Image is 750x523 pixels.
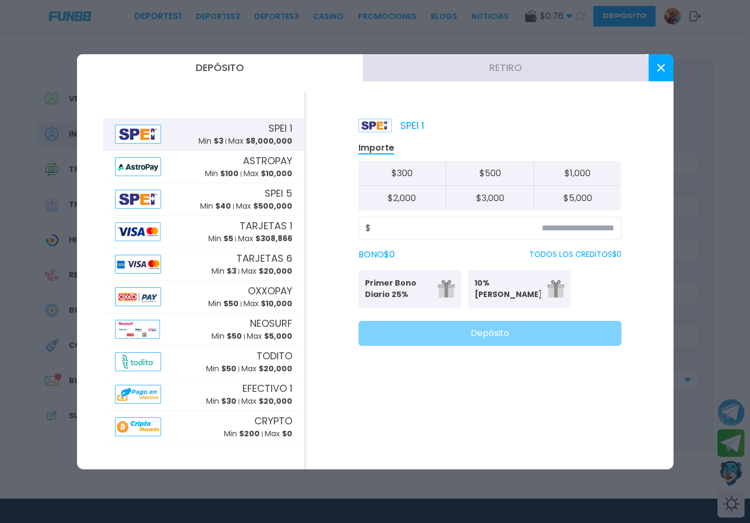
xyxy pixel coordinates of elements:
button: AlipaySPEI 1Min $3Max $8,000,000 [103,118,304,151]
img: Alipay [115,287,162,306]
button: Depósito [77,54,363,81]
img: Alipay [115,417,162,436]
img: Alipay [115,385,162,404]
span: $ 0 [282,428,292,439]
p: Max [236,201,292,212]
p: Max [265,428,292,440]
button: Primer Bono Diario 25% [358,270,461,308]
span: EFECTIVO 1 [242,381,292,396]
span: $ 50 [221,363,236,374]
span: $ 30 [221,396,236,406]
button: AlipayCRYPTOMin $200Max $0 [103,411,304,443]
img: Alipay [115,190,162,209]
p: Min [208,298,239,309]
span: NEOSURF [250,316,292,331]
img: gift [547,280,565,298]
span: $ 200 [239,428,260,439]
label: BONO $ 0 [358,248,395,261]
span: $ 50 [223,298,239,309]
button: $300 [358,161,446,186]
img: Alipay [115,157,162,176]
span: $ 10,000 [261,298,292,309]
button: $1,000 [534,161,621,186]
button: AlipayOXXOPAYMin $50Max $10,000 [103,281,304,313]
p: Max [243,168,292,179]
span: $ 40 [215,201,231,211]
p: Min [200,201,231,212]
p: Min [211,331,242,342]
img: Alipay [115,352,162,371]
p: SPEI 1 [358,118,424,133]
span: $ 8,000,000 [246,135,292,146]
span: $ 3 [227,266,236,276]
span: $ 20,000 [259,396,292,406]
span: $ 3 [214,135,223,146]
p: 10% [PERSON_NAME] [475,277,541,300]
p: Primer Bono Diario 25% [365,277,431,300]
span: $ 5,000 [264,331,292,341]
span: $ [366,222,371,235]
img: Alipay [115,320,160,339]
span: $ 308,866 [255,233,292,244]
button: AlipayNEOSURFMin $50Max $5,000 [103,313,304,346]
p: Min [211,266,236,277]
button: $5,000 [534,186,621,210]
p: Max [228,135,292,147]
p: Min [206,396,236,407]
p: Max [241,266,292,277]
p: Max [241,396,292,407]
p: Max [247,331,292,342]
p: Max [241,363,292,375]
p: Min [208,233,233,244]
span: OXXOPAY [248,283,292,298]
p: Min [205,168,239,179]
button: $2,000 [358,186,446,210]
img: Alipay [115,125,162,144]
span: SPEI 5 [265,186,292,201]
button: AlipayTARJETAS 6Min $3Max $20,000 [103,248,304,281]
p: Min [206,363,236,375]
img: Alipay [115,222,161,241]
p: Importe [358,142,394,154]
span: $ 20,000 [259,363,292,374]
span: $ 500,000 [253,201,292,211]
button: AlipayTODITOMin $50Max $20,000 [103,346,304,378]
p: Max [243,298,292,309]
span: TARJETAS 6 [236,251,292,266]
button: 10% [PERSON_NAME] [468,270,571,308]
span: $ 20,000 [259,266,292,276]
button: AlipayASTROPAYMin $100Max $10,000 [103,151,304,183]
button: Depósito [358,321,621,346]
button: Retiro [363,54,649,81]
p: Min [224,428,260,440]
span: $ 5 [223,233,233,244]
span: $ 50 [227,331,242,341]
span: ASTROPAY [243,153,292,168]
button: AlipaySPEI 5Min $40Max $500,000 [103,183,304,216]
p: Min [198,135,223,147]
p: Max [238,233,292,244]
span: SPEI 1 [268,121,292,135]
button: $500 [446,161,534,186]
span: $ 10,000 [261,168,292,179]
img: Platform Logo [358,119,392,132]
p: TODOS LOS CREDITOS $ 0 [529,249,621,260]
img: Alipay [115,255,162,274]
span: CRYPTO [254,414,292,428]
button: AlipayTARJETAS 1Min $5Max $308,866 [103,216,304,248]
span: TODITO [257,348,292,363]
button: $3,000 [446,186,534,210]
img: gift [438,280,455,298]
span: TARJETAS 1 [240,218,292,233]
button: AlipayEFECTIVO 1Min $30Max $20,000 [103,378,304,411]
span: $ 100 [220,168,239,179]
